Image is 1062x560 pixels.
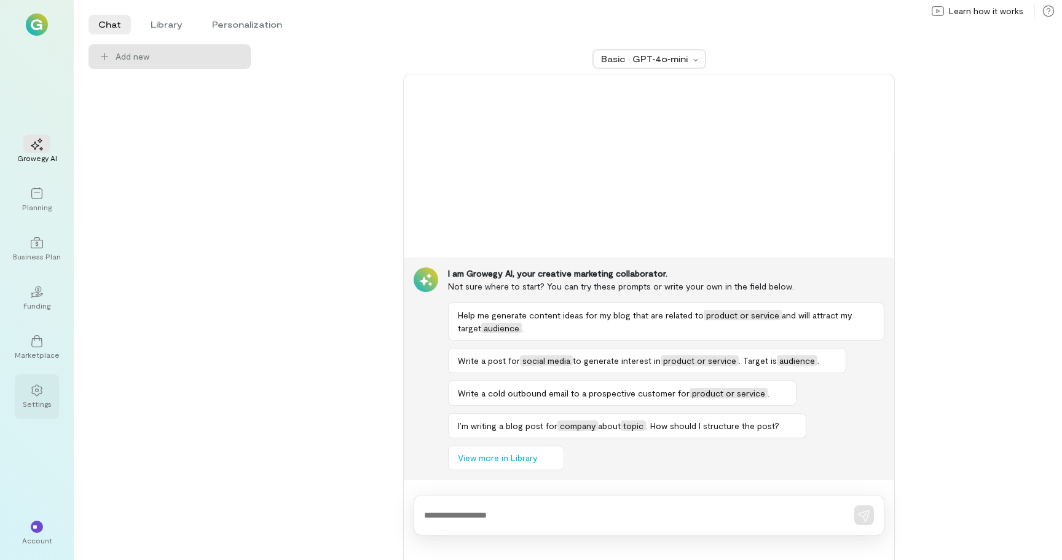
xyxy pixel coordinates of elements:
[817,355,819,366] span: .
[949,5,1023,17] span: Learn how it works
[739,355,777,366] span: . Target is
[481,323,522,333] span: audience
[15,374,59,419] a: Settings
[458,310,704,320] span: Help me generate content ideas for my blog that are related to
[88,15,131,34] li: Chat
[768,388,769,398] span: .
[557,420,598,431] span: company
[777,355,817,366] span: audience
[23,301,50,310] div: Funding
[22,202,52,212] div: Planning
[458,452,537,464] span: View more in Library
[458,388,690,398] span: Write a cold outbound email to a prospective customer for
[448,381,796,406] button: Write a cold outbound email to a prospective customer forproduct or service.
[448,267,884,280] div: I am Growegy AI, your creative marketing collaborator.
[202,15,292,34] li: Personalization
[458,420,557,431] span: I’m writing a blog post for
[704,310,782,320] span: product or service
[598,420,621,431] span: about
[15,128,59,173] a: Growegy AI
[448,413,806,438] button: I’m writing a blog post forcompanyabouttopic. How should I structure the post?
[520,355,573,366] span: social media
[15,227,59,271] a: Business Plan
[458,355,520,366] span: Write a post for
[448,446,564,470] button: View more in Library
[17,153,57,163] div: Growegy AI
[573,355,661,366] span: to generate interest in
[22,535,52,545] div: Account
[15,350,60,360] div: Marketplace
[601,53,690,65] div: Basic · GPT‑4o‑mini
[15,276,59,320] a: Funding
[15,178,59,222] a: Planning
[621,420,646,431] span: topic
[646,420,779,431] span: . How should I structure the post?
[661,355,739,366] span: product or service
[448,280,884,293] div: Not sure where to start? You can try these prompts or write your own in the field below.
[690,388,768,398] span: product or service
[13,251,61,261] div: Business Plan
[141,15,192,34] li: Library
[116,50,241,63] span: Add new
[23,399,52,409] div: Settings
[448,348,846,373] button: Write a post forsocial mediato generate interest inproduct or service. Target isaudience.
[448,302,884,341] button: Help me generate content ideas for my blog that are related toproduct or serviceand will attract ...
[15,325,59,369] a: Marketplace
[522,323,524,333] span: .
